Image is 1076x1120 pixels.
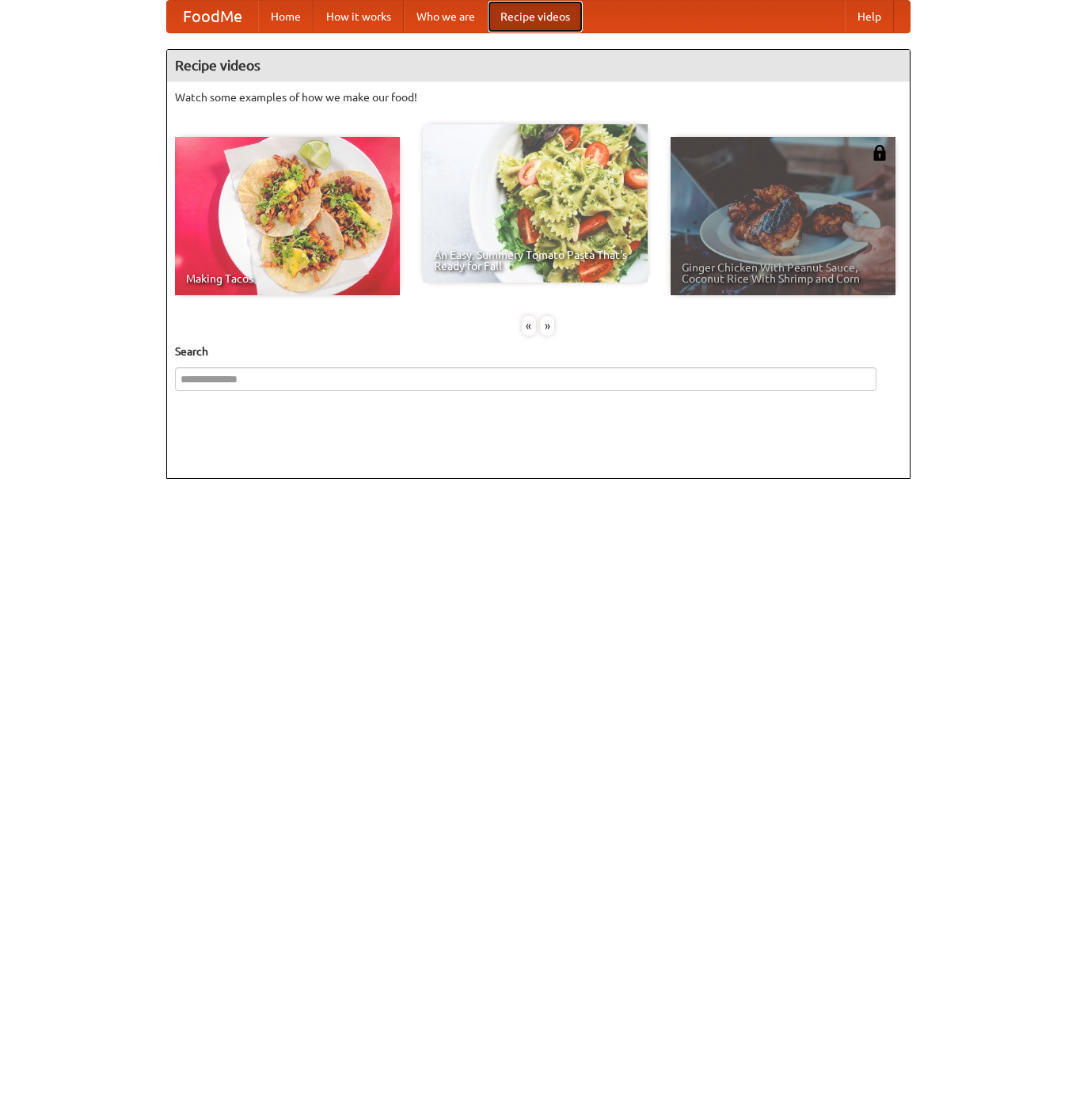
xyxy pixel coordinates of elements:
h5: Search [175,344,902,359]
img: 483408.png [872,145,888,161]
a: FoodMe [167,1,258,32]
h4: Recipe videos [167,50,910,82]
span: An Easy, Summery Tomato Pasta That's Ready for Fall [434,249,637,271]
div: « [522,316,536,336]
div: » [540,316,554,336]
a: Help [845,1,894,32]
a: Who we are [404,1,488,32]
p: Watch some examples of how we make our food! [175,89,902,105]
a: Home [258,1,314,32]
span: Making Tacos [186,273,389,284]
a: How it works [314,1,404,32]
a: An Easy, Summery Tomato Pasta That's Ready for Fall [423,124,648,283]
a: Making Tacos [175,137,400,295]
a: Recipe videos [488,1,583,32]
